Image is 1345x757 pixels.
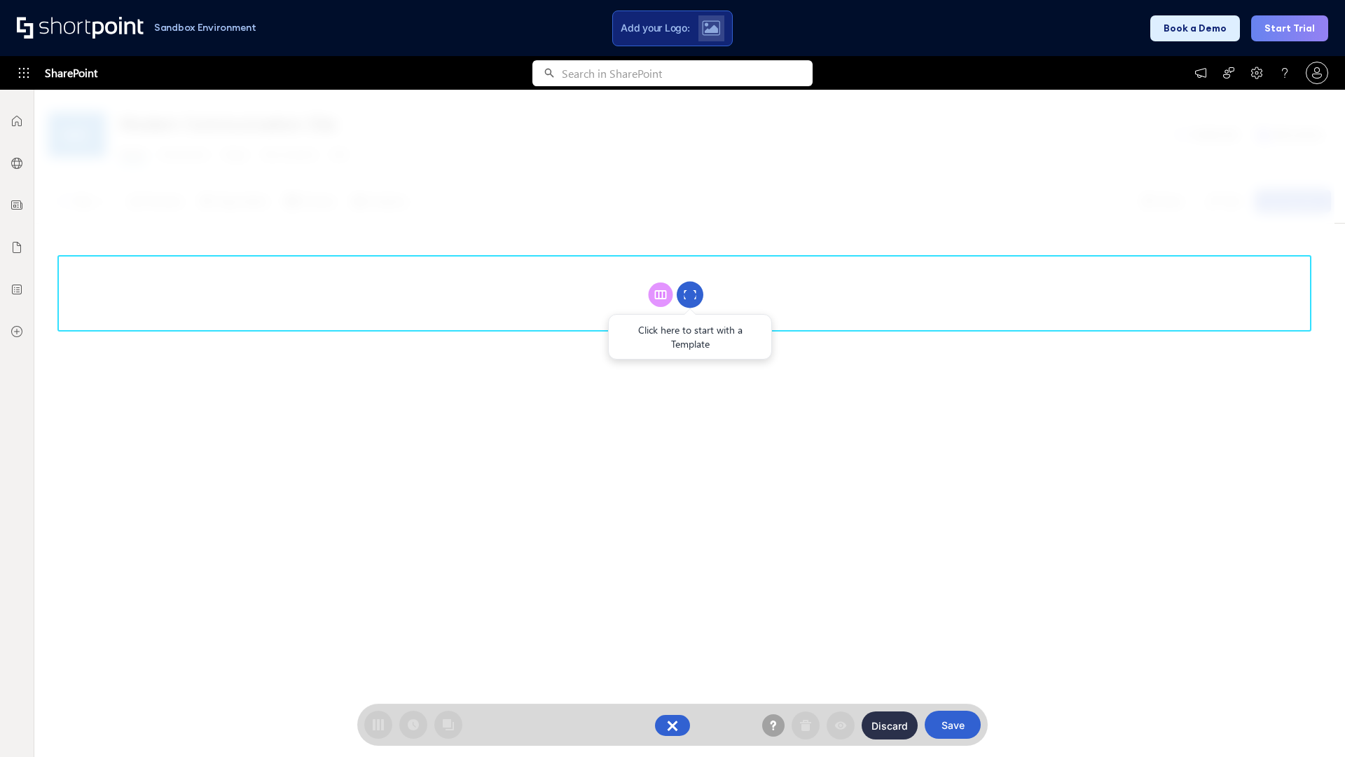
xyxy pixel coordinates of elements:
[702,20,720,36] img: Upload logo
[621,22,689,34] span: Add your Logo:
[45,56,97,90] span: SharePoint
[154,24,256,32] h1: Sandbox Environment
[1275,690,1345,757] iframe: Chat Widget
[562,60,813,86] input: Search in SharePoint
[1251,15,1328,41] button: Start Trial
[862,711,918,739] button: Discard
[925,711,981,739] button: Save
[1150,15,1240,41] button: Book a Demo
